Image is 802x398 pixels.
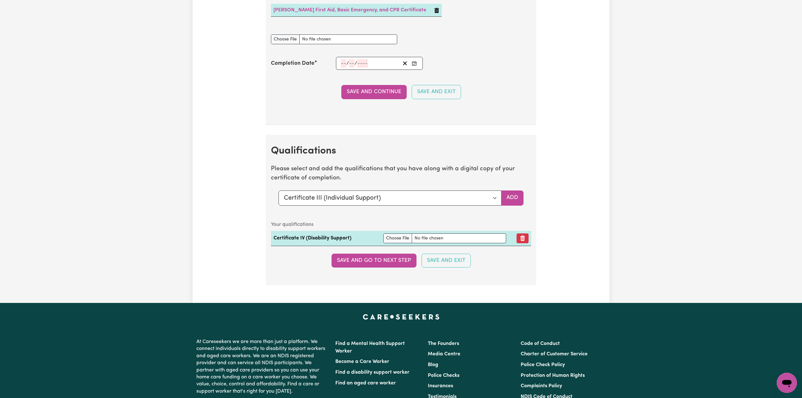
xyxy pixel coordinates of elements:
[521,383,562,389] a: Complaints Policy
[273,8,426,13] a: [PERSON_NAME] First Aid, Basic Emergency, and CPR Certificate
[332,254,416,268] button: Save and go to next step
[271,59,314,68] label: Completion Date
[412,85,461,99] button: Save and Exit
[400,59,410,68] button: Clear date
[346,61,349,66] span: /
[521,341,560,346] a: Code of Conduct
[521,352,588,357] a: Charter of Customer Service
[428,373,459,378] a: Police Checks
[777,373,797,393] iframe: Button to launch messaging window
[341,59,346,68] input: --
[335,370,410,375] a: Find a disability support worker
[196,336,328,397] p: At Careseekers we are more than just a platform. We connect individuals directly to disability su...
[428,352,460,357] a: Media Centre
[357,59,368,68] input: ----
[428,362,438,367] a: Blog
[521,362,565,367] a: Police Check Policy
[422,254,471,268] button: Save and Exit
[271,231,381,246] td: Certificate IV (Disability Support)
[410,59,419,68] button: Enter the Completion Date of your CPR Course
[434,6,439,14] button: Delete Leann Tomkins First Aid, Basic Emergency, and CPR Certificate
[428,383,453,389] a: Insurances
[335,359,389,364] a: Become a Care Worker
[335,341,405,354] a: Find a Mental Health Support Worker
[271,218,531,231] caption: Your qualifications
[335,381,396,386] a: Find an aged care worker
[517,233,529,243] button: Remove qualification
[521,373,585,378] a: Protection of Human Rights
[363,314,440,319] a: Careseekers home page
[349,59,355,68] input: --
[355,61,357,66] span: /
[271,165,531,183] p: Please select and add the qualifications that you have along with a digital copy of your certific...
[271,145,531,157] h2: Qualifications
[501,190,524,206] button: Add selected qualification
[341,85,407,99] button: Save and Continue
[428,341,459,346] a: The Founders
